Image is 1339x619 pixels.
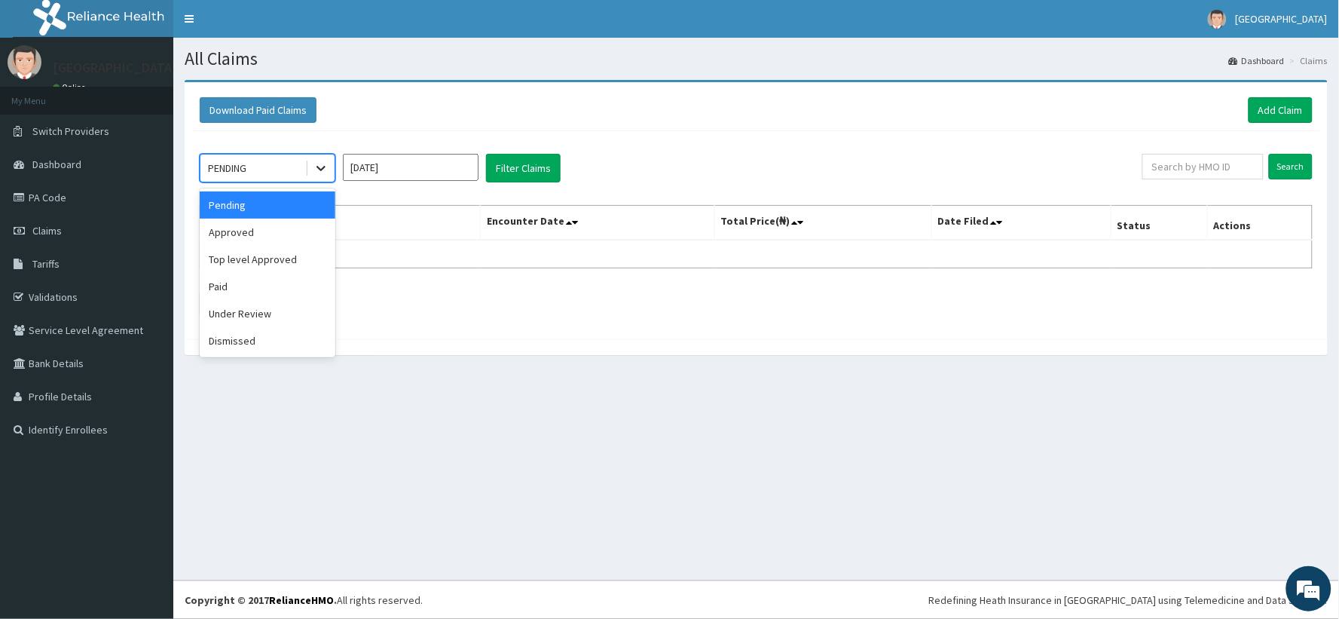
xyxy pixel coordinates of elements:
[32,124,109,138] span: Switch Providers
[200,246,335,273] div: Top level Approved
[480,206,714,241] th: Encounter Date
[32,224,62,237] span: Claims
[200,273,335,300] div: Paid
[1269,154,1313,179] input: Search
[931,206,1111,241] th: Date Filed
[1286,54,1328,67] li: Claims
[714,206,931,241] th: Total Price(₦)
[1111,206,1207,241] th: Status
[1236,12,1328,26] span: [GEOGRAPHIC_DATA]
[53,61,177,75] p: [GEOGRAPHIC_DATA]
[1208,206,1313,241] th: Actions
[343,154,478,181] input: Select Month and Year
[1208,10,1227,29] img: User Image
[929,593,1328,608] div: Redefining Heath Insurance in [GEOGRAPHIC_DATA] using Telemedicine and Data Science!
[200,327,335,354] div: Dismissed
[269,593,334,607] a: RelianceHMO
[32,158,81,171] span: Dashboard
[185,593,337,607] strong: Copyright © 2017 .
[1142,154,1264,179] input: Search by HMO ID
[200,206,481,241] th: Name
[200,300,335,327] div: Under Review
[1249,97,1313,123] a: Add Claim
[32,257,60,271] span: Tariffs
[200,97,316,123] button: Download Paid Claims
[173,581,1339,619] footer: All rights reserved.
[200,192,335,219] div: Pending
[185,49,1328,69] h1: All Claims
[486,154,561,182] button: Filter Claims
[208,161,246,176] div: PENDING
[200,219,335,246] div: Approved
[53,82,89,93] a: Online
[1229,54,1285,67] a: Dashboard
[8,45,41,79] img: User Image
